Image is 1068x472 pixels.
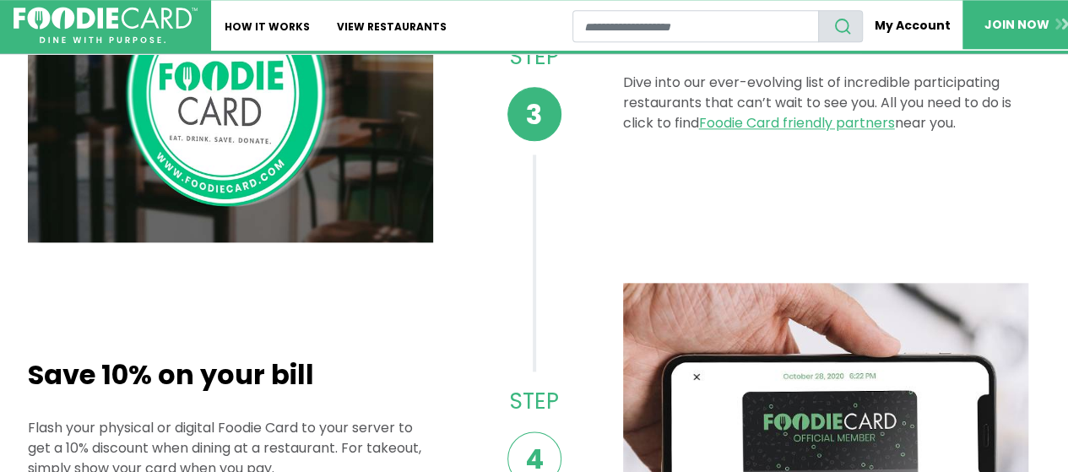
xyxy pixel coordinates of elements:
[863,10,962,41] a: My Account
[494,41,574,73] p: Step
[28,359,433,391] h2: Save 10% on your bill
[494,385,574,418] p: Step
[507,87,561,141] span: 3
[699,113,895,133] a: Foodie Card friendly partners
[623,73,1028,133] p: Dive into our ever-evolving list of incredible participating restaurants that can’t wait to see y...
[14,7,198,44] img: FoodieCard; Eat, Drink, Save, Donate
[572,10,818,42] input: restaurant search
[818,10,863,42] button: search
